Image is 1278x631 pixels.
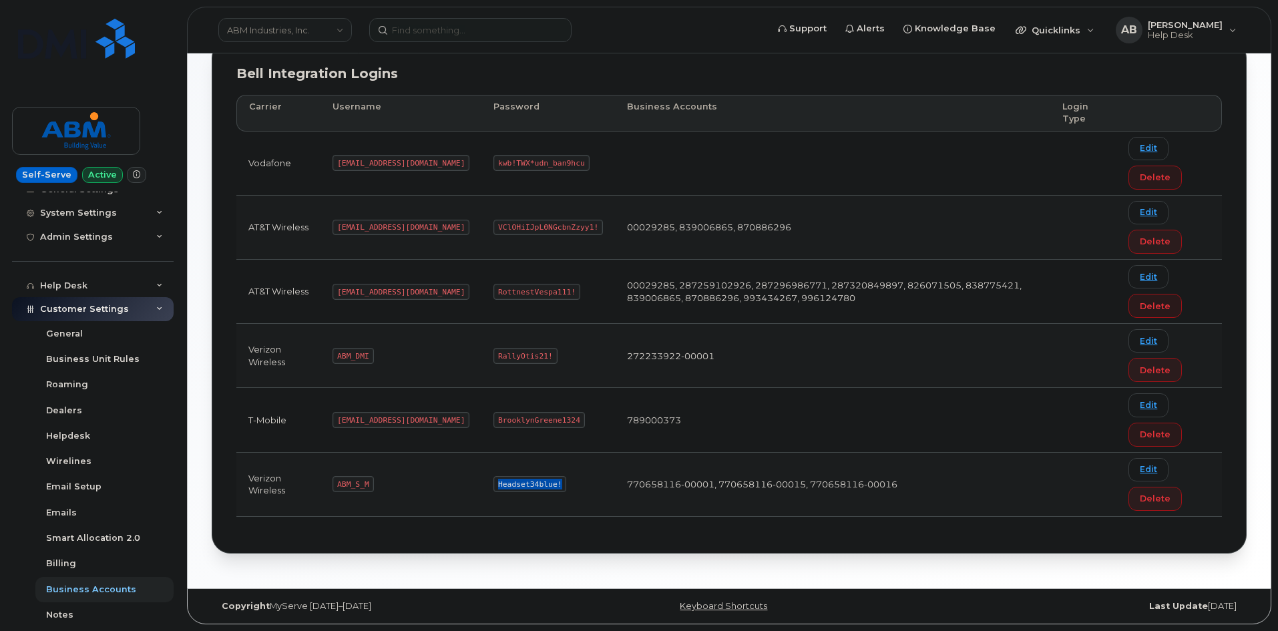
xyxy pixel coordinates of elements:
[789,22,827,35] span: Support
[1140,428,1170,441] span: Delete
[493,412,584,428] code: BrooklynGreene1324
[236,132,321,196] td: Vodafone
[615,95,1050,132] th: Business Accounts
[1128,458,1168,481] a: Edit
[615,388,1050,452] td: 789000373
[481,95,615,132] th: Password
[236,95,321,132] th: Carrier
[236,64,1222,83] div: Bell Integration Logins
[236,260,321,324] td: AT&T Wireless
[1140,171,1170,184] span: Delete
[857,22,885,35] span: Alerts
[1140,492,1170,505] span: Delete
[1140,364,1170,377] span: Delete
[1148,19,1223,30] span: [PERSON_NAME]
[901,601,1247,612] div: [DATE]
[1128,329,1168,353] a: Edit
[680,601,767,611] a: Keyboard Shortcuts
[236,324,321,388] td: Verizon Wireless
[1128,393,1168,417] a: Edit
[1149,601,1208,611] strong: Last Update
[1006,17,1104,43] div: Quicklinks
[1121,22,1137,38] span: AB
[369,18,572,42] input: Find something...
[212,601,557,612] div: MyServe [DATE]–[DATE]
[1050,95,1116,132] th: Login Type
[615,453,1050,517] td: 770658116-00001, 770658116-00015, 770658116-00016
[333,155,469,171] code: [EMAIL_ADDRESS][DOMAIN_NAME]
[1128,230,1182,254] button: Delete
[1128,166,1182,190] button: Delete
[615,324,1050,388] td: 272233922-00001
[333,412,469,428] code: [EMAIL_ADDRESS][DOMAIN_NAME]
[321,95,481,132] th: Username
[1128,358,1182,382] button: Delete
[915,22,996,35] span: Knowledge Base
[333,348,373,364] code: ABM_DMI
[894,15,1005,42] a: Knowledge Base
[222,601,270,611] strong: Copyright
[1128,137,1168,160] a: Edit
[333,476,373,492] code: ABM_S_M
[1032,25,1080,35] span: Quicklinks
[333,220,469,236] code: [EMAIL_ADDRESS][DOMAIN_NAME]
[1140,235,1170,248] span: Delete
[1128,294,1182,318] button: Delete
[1128,201,1168,224] a: Edit
[493,348,557,364] code: RallyOtis21!
[1128,265,1168,288] a: Edit
[769,15,836,42] a: Support
[836,15,894,42] a: Alerts
[493,476,566,492] code: Headset34blue!
[493,220,603,236] code: VClOHiIJpL0NGcbnZzyy1!
[1106,17,1246,43] div: Alex Bradshaw
[493,155,589,171] code: kwb!TWX*udn_ban9hcu
[615,196,1050,260] td: 00029285, 839006865, 870886296
[1128,487,1182,511] button: Delete
[236,453,321,517] td: Verizon Wireless
[1140,300,1170,312] span: Delete
[236,388,321,452] td: T-Mobile
[1128,423,1182,447] button: Delete
[493,284,580,300] code: RottnestVespa111!
[333,284,469,300] code: [EMAIL_ADDRESS][DOMAIN_NAME]
[218,18,352,42] a: ABM Industries, Inc.
[236,196,321,260] td: AT&T Wireless
[615,260,1050,324] td: 00029285, 287259102926, 287296986771, 287320849897, 826071505, 838775421, 839006865, 870886296, 9...
[1148,30,1223,41] span: Help Desk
